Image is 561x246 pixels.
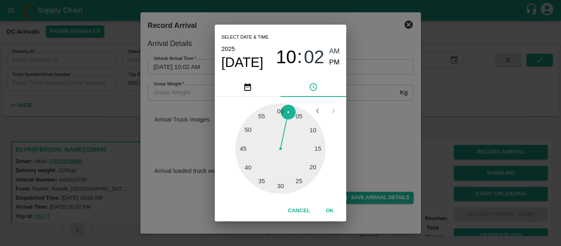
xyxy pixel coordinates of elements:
[221,54,263,71] button: [DATE]
[304,46,324,68] button: 02
[285,204,313,218] button: Cancel
[221,31,269,44] span: Select date & time
[215,77,280,97] button: pick date
[221,44,235,54] button: 2025
[310,103,325,119] button: Open previous view
[329,46,340,57] button: AM
[317,204,343,218] button: OK
[280,77,346,97] button: pick time
[276,46,297,68] button: 10
[297,46,302,68] span: :
[329,57,340,68] button: PM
